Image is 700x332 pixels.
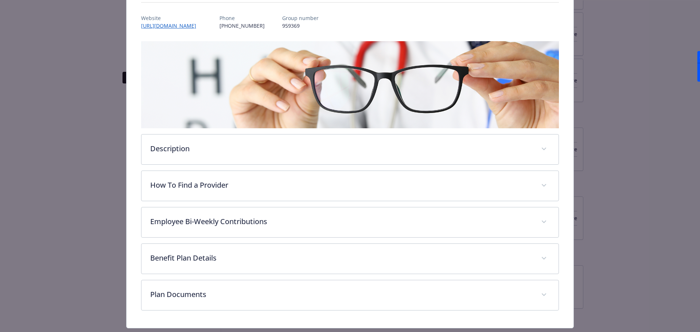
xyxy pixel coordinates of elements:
p: Plan Documents [150,289,533,300]
div: How To Find a Provider [141,171,559,201]
p: [PHONE_NUMBER] [219,22,265,30]
p: Website [141,14,202,22]
a: [URL][DOMAIN_NAME] [141,22,202,29]
p: How To Find a Provider [150,180,533,191]
div: Employee Bi-Weekly Contributions [141,207,559,237]
p: Group number [282,14,319,22]
p: Employee Bi-Weekly Contributions [150,216,533,227]
img: banner [141,41,559,128]
p: Phone [219,14,265,22]
div: Benefit Plan Details [141,244,559,274]
div: Description [141,134,559,164]
p: Description [150,143,533,154]
p: Benefit Plan Details [150,253,533,263]
p: 959369 [282,22,319,30]
div: Plan Documents [141,280,559,310]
